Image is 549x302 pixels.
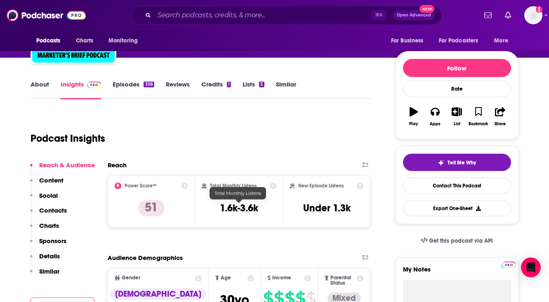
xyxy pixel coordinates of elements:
[454,122,460,126] div: List
[31,80,49,99] a: About
[122,275,140,281] span: Gender
[138,200,165,216] p: 51
[39,222,59,229] p: Charts
[30,161,95,176] button: Reach & Audience
[397,13,431,17] span: Open Advanced
[227,82,231,87] div: 1
[39,267,59,275] p: Similar
[214,190,261,196] span: Total Monthly Listens
[39,206,67,214] p: Contacts
[419,5,434,13] span: New
[521,258,541,277] div: Open Intercom Messenger
[103,33,148,49] button: open menu
[481,8,495,22] a: Show notifications dropdown
[108,254,183,262] h2: Audience Demographics
[414,231,500,251] a: Get this podcast via API
[272,275,291,281] span: Income
[303,202,351,214] h3: Under 1.3k
[144,82,154,87] div: 338
[113,80,154,99] a: Episodes338
[259,82,264,87] div: 3
[446,102,467,131] button: List
[330,275,356,286] span: Parental Status
[409,122,418,126] div: Play
[110,288,206,300] div: [DEMOGRAPHIC_DATA]
[298,183,344,189] h2: New Episode Listens
[39,192,58,199] p: Social
[201,80,231,99] a: Credits1
[30,252,60,267] button: Details
[430,122,441,126] div: Apps
[403,102,424,131] button: Play
[502,8,514,22] a: Show notifications dropdown
[439,35,478,47] span: For Podcasters
[536,6,542,13] svg: Add a profile image
[403,80,511,97] div: Rate
[221,275,231,281] span: Age
[434,33,490,49] button: open menu
[524,6,542,24] img: User Profile
[385,33,434,49] button: open menu
[7,7,86,23] img: Podchaser - Follow, Share and Rate Podcasts
[132,6,442,25] div: Search podcasts, credits, & more...
[524,6,542,24] span: Logged in as kkade
[489,102,511,131] button: Share
[36,35,61,47] span: Podcasts
[61,80,101,99] a: InsightsPodchaser Pro
[469,122,488,126] div: Bookmark
[39,176,64,184] p: Content
[468,102,489,131] button: Bookmark
[502,262,516,268] img: Podchaser Pro
[243,80,264,99] a: Lists3
[125,183,157,189] h2: Power Score™
[210,183,257,189] h2: Total Monthly Listens
[403,178,511,194] a: Contact This Podcast
[403,200,511,216] button: Export One-Sheet
[30,222,59,237] button: Charts
[495,122,506,126] div: Share
[524,6,542,24] button: Show profile menu
[391,35,424,47] span: For Business
[448,159,476,166] span: Tell Me Why
[30,176,64,192] button: Content
[31,132,105,145] h1: Podcast Insights
[403,154,511,171] button: tell me why sparkleTell Me Why
[429,237,493,244] span: Get this podcast via API
[494,35,508,47] span: More
[488,33,518,49] button: open menu
[438,159,444,166] img: tell me why sparkle
[30,192,58,207] button: Social
[276,80,296,99] a: Similar
[30,206,67,222] button: Contacts
[39,161,95,169] p: Reach & Audience
[424,102,446,131] button: Apps
[403,265,511,280] label: My Notes
[154,9,371,22] input: Search podcasts, credits, & more...
[30,237,66,252] button: Sponsors
[220,202,258,214] h3: 1.6k-3.6k
[39,252,60,260] p: Details
[39,237,66,245] p: Sponsors
[371,10,386,21] span: ⌘ K
[71,33,99,49] a: Charts
[87,82,101,88] img: Podchaser Pro
[403,59,511,77] button: Follow
[76,35,94,47] span: Charts
[166,80,190,99] a: Reviews
[108,161,127,169] h2: Reach
[31,33,71,49] button: open menu
[108,35,138,47] span: Monitoring
[502,260,516,268] a: Pro website
[393,10,435,20] button: Open AdvancedNew
[30,267,59,283] button: Similar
